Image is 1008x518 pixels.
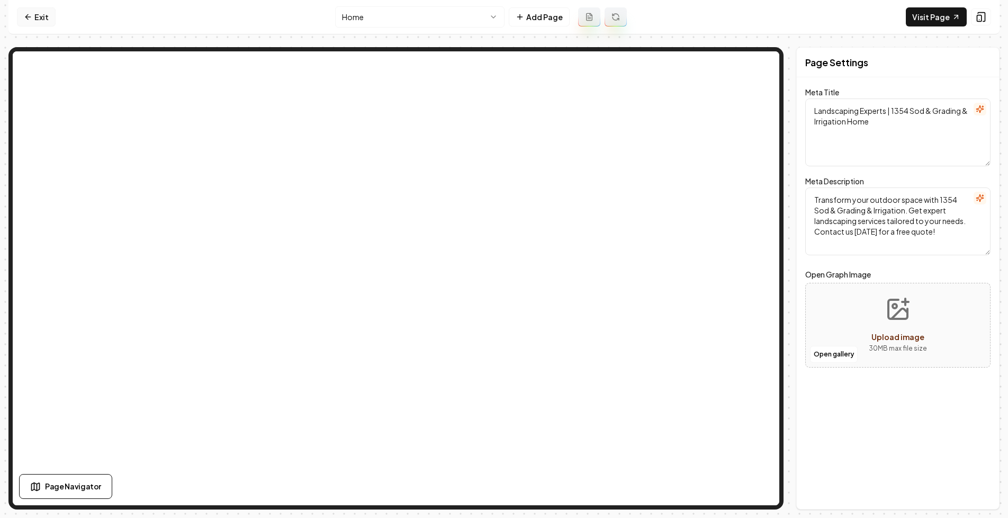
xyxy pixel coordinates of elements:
button: Add Page [509,7,570,26]
button: Add admin page prompt [578,7,600,26]
label: Meta Description [805,176,864,186]
h2: Page Settings [805,55,868,70]
a: Visit Page [906,7,967,26]
button: Open gallery [810,346,858,363]
button: Page Navigator [19,474,112,499]
a: Exit [17,7,56,26]
p: 30 MB max file size [869,343,927,354]
button: Upload image [860,288,935,362]
label: Meta Title [805,87,839,97]
button: Regenerate page [605,7,627,26]
span: Upload image [871,332,924,342]
label: Open Graph Image [805,268,991,281]
span: Page Navigator [45,481,101,492]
